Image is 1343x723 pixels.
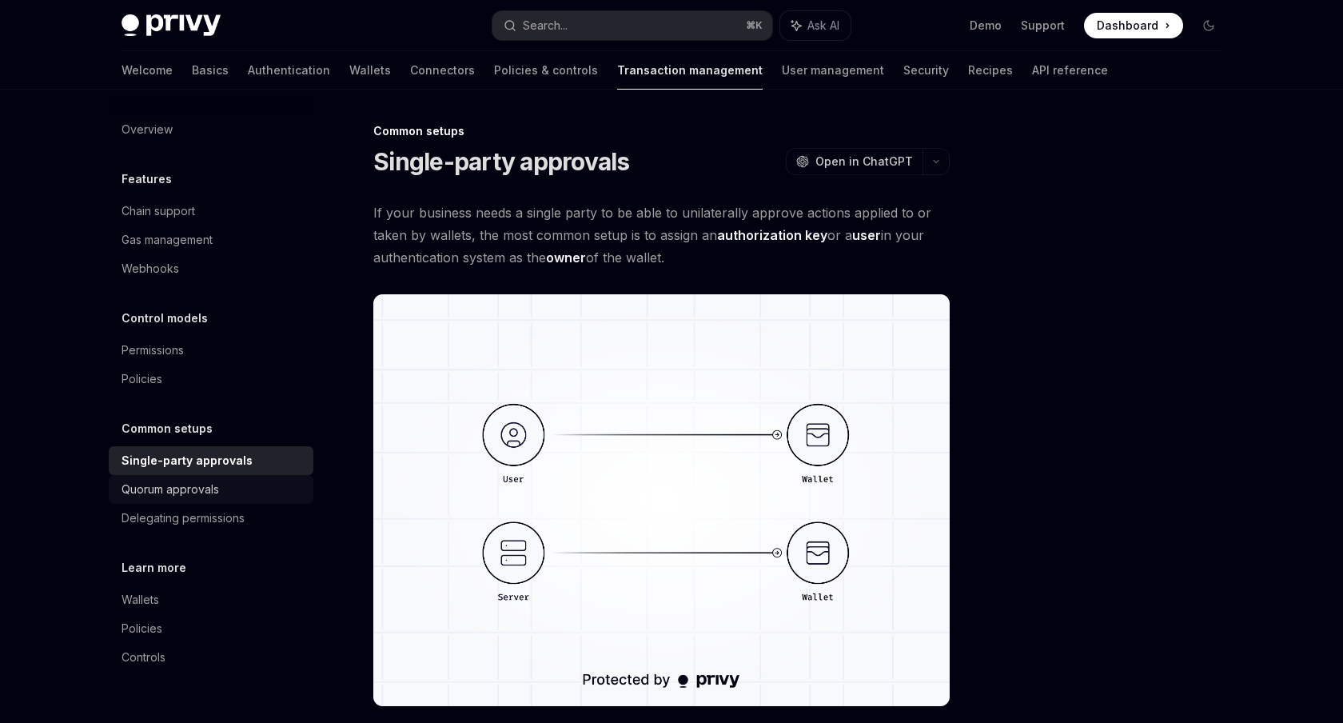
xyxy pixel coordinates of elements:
[410,51,475,90] a: Connectors
[523,16,568,35] div: Search...
[122,451,253,470] div: Single-party approvals
[122,509,245,528] div: Delegating permissions
[122,341,184,360] div: Permissions
[122,558,186,577] h5: Learn more
[122,170,172,189] h5: Features
[122,648,165,667] div: Controls
[1196,13,1221,38] button: Toggle dark mode
[122,230,213,250] div: Gas management
[109,614,313,643] a: Policies
[1032,51,1108,90] a: API reference
[373,202,950,269] span: If your business needs a single party to be able to unilaterally approve actions applied to or ta...
[1097,18,1158,34] span: Dashboard
[373,294,950,706] img: single party approval
[109,336,313,365] a: Permissions
[109,446,313,475] a: Single-party approvals
[109,254,313,283] a: Webhooks
[815,154,913,170] span: Open in ChatGPT
[903,51,949,90] a: Security
[109,643,313,672] a: Controls
[373,147,630,176] h1: Single-party approvals
[109,197,313,226] a: Chain support
[122,369,162,389] div: Policies
[109,585,313,614] a: Wallets
[122,419,213,438] h5: Common setups
[122,120,173,139] div: Overview
[122,202,195,221] div: Chain support
[122,590,159,609] div: Wallets
[109,475,313,504] a: Quorum approvals
[1084,13,1183,38] a: Dashboard
[1021,18,1065,34] a: Support
[970,18,1002,34] a: Demo
[494,51,598,90] a: Policies & controls
[780,11,851,40] button: Ask AI
[122,51,173,90] a: Welcome
[109,115,313,144] a: Overview
[109,504,313,533] a: Delegating permissions
[109,365,313,393] a: Policies
[122,480,219,499] div: Quorum approvals
[717,227,827,244] a: authorization key
[122,14,221,37] img: dark logo
[349,51,391,90] a: Wallets
[782,51,884,90] a: User management
[852,227,881,244] a: user
[192,51,229,90] a: Basics
[373,123,950,139] div: Common setups
[122,309,208,328] h5: Control models
[968,51,1013,90] a: Recipes
[746,19,763,32] span: ⌘ K
[109,226,313,254] a: Gas management
[122,259,179,278] div: Webhooks
[786,148,923,175] button: Open in ChatGPT
[122,619,162,638] div: Policies
[617,51,763,90] a: Transaction management
[546,250,586,266] a: owner
[807,18,839,34] span: Ask AI
[492,11,772,40] button: Search...⌘K
[248,51,330,90] a: Authentication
